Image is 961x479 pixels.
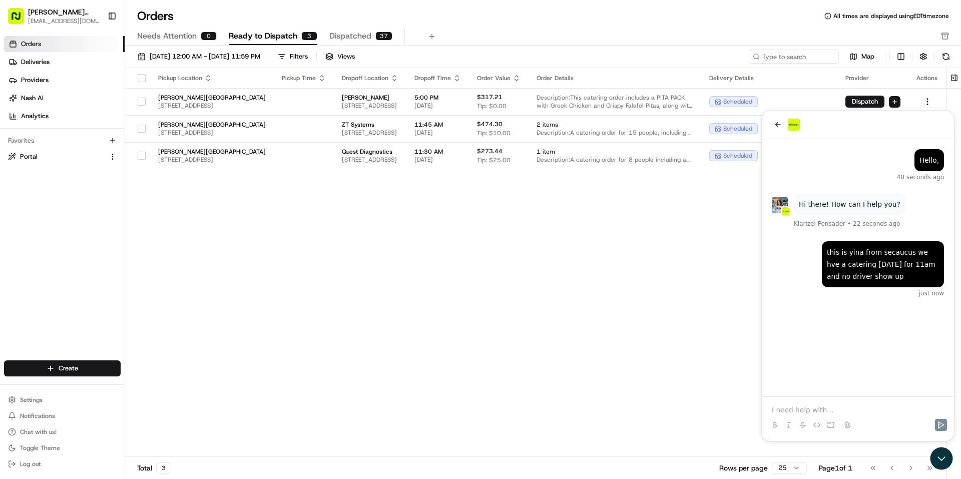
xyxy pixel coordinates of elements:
[229,30,297,42] span: Ready to Dispatch
[762,111,954,441] iframe: Customer support window
[843,51,881,63] button: Map
[861,52,874,61] span: Map
[709,74,829,82] div: Delivery Details
[477,93,503,101] span: $317.21
[4,133,121,149] div: Favorites
[4,108,125,124] a: Analytics
[929,446,956,473] iframe: Open customer support
[537,129,693,137] span: Description: A catering order for 15 people, including a Group Bowl Bar with grilled chicken, var...
[20,396,43,404] span: Settings
[158,129,266,137] span: [STREET_ADDRESS]
[4,4,104,28] button: [PERSON_NAME][GEOGRAPHIC_DATA][EMAIL_ADDRESS][DOMAIN_NAME]
[158,156,266,164] span: [STREET_ADDRESS]
[749,50,839,64] input: Type to search
[158,121,266,129] span: [PERSON_NAME][GEOGRAPHIC_DATA]
[537,121,693,129] span: 2 items
[342,129,398,137] span: [STREET_ADDRESS]
[20,412,55,420] span: Notifications
[477,156,511,164] span: Tip: $25.00
[342,74,398,82] div: Dropoff Location
[477,102,507,110] span: Tip: $0.00
[8,152,105,161] a: Portal
[158,94,266,102] span: [PERSON_NAME][GEOGRAPHIC_DATA]
[342,94,398,102] span: [PERSON_NAME]
[21,58,50,67] span: Deliveries
[414,129,461,137] span: [DATE]
[477,147,503,155] span: $273.44
[375,32,392,41] div: 37
[833,12,949,20] span: All times are displayed using EDT timezone
[20,428,57,436] span: Chat with us!
[4,393,121,407] button: Settings
[4,425,121,439] button: Chat with us!
[342,121,398,129] span: ZT Systems
[20,460,41,468] span: Log out
[201,32,217,41] div: 0
[290,52,308,61] div: Filters
[4,360,121,376] button: Create
[414,94,461,102] span: 5:00 PM
[158,148,266,156] span: [PERSON_NAME][GEOGRAPHIC_DATA]
[301,32,317,41] div: 3
[916,74,938,82] div: Actions
[329,30,371,42] span: Dispatched
[137,30,197,42] span: Needs Attention
[21,40,41,49] span: Orders
[537,94,693,110] span: Description: This catering order includes a PITA PACK with Greek Chicken and Crispy Falafel Pitas...
[342,156,398,164] span: [STREET_ADDRESS]
[273,50,312,64] button: Filters
[4,457,121,471] button: Log out
[21,94,44,103] span: Nash AI
[150,52,260,61] span: [DATE] 12:00 AM - [DATE] 11:59 PM
[939,50,953,64] button: Refresh
[4,441,121,455] button: Toggle Theme
[21,76,49,85] span: Providers
[59,364,78,373] span: Create
[414,102,461,110] span: [DATE]
[28,17,100,25] button: [EMAIL_ADDRESS][DOMAIN_NAME]
[20,152,38,161] span: Portal
[21,112,49,121] span: Analytics
[414,156,461,164] span: [DATE]
[4,54,125,70] a: Deliveries
[4,36,125,52] a: Orders
[337,52,355,61] span: Views
[477,74,521,82] div: Order Value
[723,125,752,133] span: scheduled
[819,463,852,473] div: Page 1 of 1
[4,149,121,165] button: Portal
[723,152,752,160] span: scheduled
[28,7,100,17] button: [PERSON_NAME][GEOGRAPHIC_DATA]
[719,463,768,473] p: Rows per page
[537,148,693,156] span: 1 item
[133,50,265,64] button: [DATE] 12:00 AM - [DATE] 11:59 PM
[414,74,461,82] div: Dropoff Time
[4,72,125,88] a: Providers
[537,156,693,164] span: Description: A catering order for 8 people including a Group Bowl Bar with grilled chicken, roast...
[158,74,266,82] div: Pickup Location
[414,148,461,156] span: 11:30 AM
[845,74,900,82] div: Provider
[477,129,511,137] span: Tip: $10.00
[342,102,398,110] span: [STREET_ADDRESS]
[414,121,461,129] span: 11:45 AM
[156,462,171,473] div: 3
[845,96,884,108] button: Dispatch
[4,409,121,423] button: Notifications
[137,8,174,24] h1: Orders
[342,148,398,156] span: Quest Diagnostics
